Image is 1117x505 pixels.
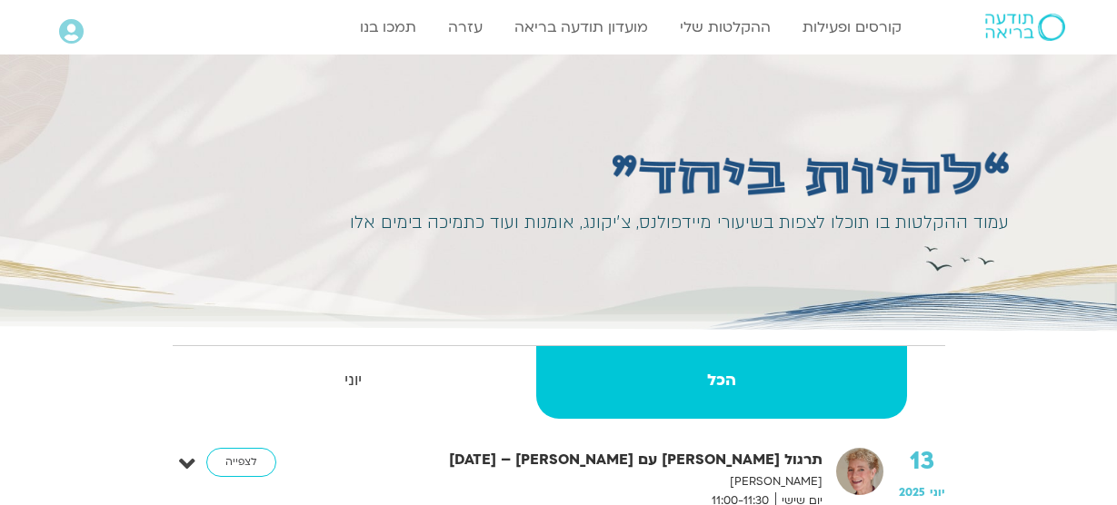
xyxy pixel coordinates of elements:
strong: יוני [175,367,534,394]
a: קורסים ופעילות [793,10,911,45]
a: תמכו בנו [351,10,425,45]
a: עזרה [439,10,492,45]
a: הכל [536,346,907,419]
img: תודעה בריאה [985,14,1065,41]
a: מועדון תודעה בריאה [505,10,657,45]
strong: 13 [899,448,945,475]
div: עמוד ההקלטות בו תוכלו לצפות בשיעורי מיידפולנס, צ׳יקונג, אומנות ועוד כתמיכה בימים אלו​ [334,208,1009,238]
a: ההקלטות שלי [671,10,780,45]
a: לצפייה [206,448,276,477]
span: 2025 [899,485,925,500]
p: [PERSON_NAME] [345,472,823,491]
strong: הכל [536,367,907,394]
span: יוני [930,485,945,500]
a: יוני [175,346,534,419]
strong: תרגול [PERSON_NAME] עם [PERSON_NAME] – [DATE] [345,448,823,472]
